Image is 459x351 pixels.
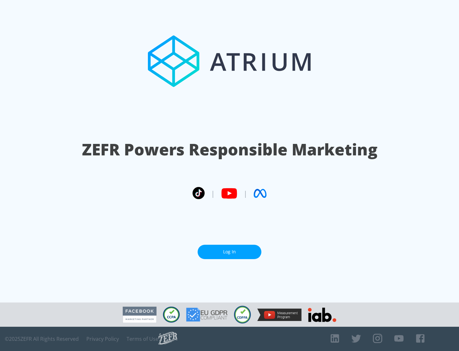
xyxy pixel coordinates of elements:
img: IAB [308,308,336,322]
a: Terms of Use [127,336,158,342]
img: Facebook Marketing Partner [123,307,157,323]
span: © 2025 ZEFR All Rights Reserved [5,336,79,342]
span: | [211,189,215,198]
a: Privacy Policy [86,336,119,342]
img: GDPR Compliant [186,308,228,322]
img: YouTube Measurement Program [257,309,302,321]
img: CCPA Compliant [163,307,180,323]
a: Log In [198,245,261,259]
h1: ZEFR Powers Responsible Marketing [82,138,377,161]
span: | [244,189,247,198]
img: COPPA Compliant [234,306,251,324]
